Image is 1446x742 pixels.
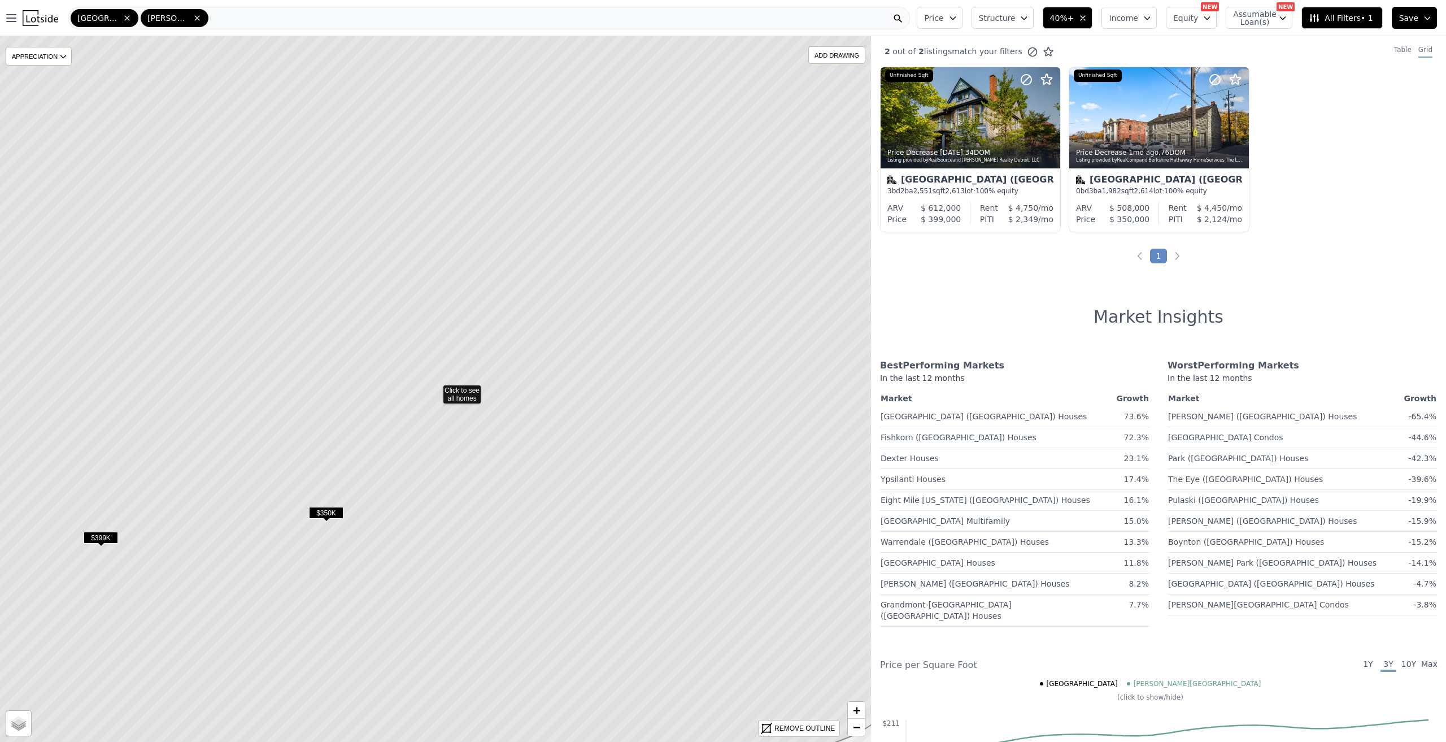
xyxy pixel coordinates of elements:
[1408,454,1436,463] span: -42.3%
[887,202,903,214] div: ARV
[1134,187,1153,195] span: 2,614
[1129,600,1149,609] span: 7.7%
[1116,390,1149,406] th: Growth
[1168,359,1437,372] div: Worst Performing Markets
[1076,175,1242,186] div: [GEOGRAPHIC_DATA] ([GEOGRAPHIC_DATA])
[1168,533,1324,548] a: Boynton ([GEOGRAPHIC_DATA]) Houses
[880,372,1149,390] div: In the last 12 months
[980,202,998,214] div: Rent
[1076,186,1242,196] div: 0 bd 3 ba sqft lot · 100% equity
[924,12,943,24] span: Price
[6,47,72,66] div: APPRECIATION
[1008,203,1038,212] span: $ 4,750
[1400,390,1437,406] th: Growth
[1169,214,1183,225] div: PITI
[1408,433,1436,442] span: -44.6%
[1129,579,1149,588] span: 8.2%
[881,533,1049,548] a: Warrendale ([GEOGRAPHIC_DATA]) Houses
[880,390,1116,406] th: Market
[881,470,946,485] a: Ypsilanti Houses
[882,719,900,727] text: $211
[1102,187,1121,195] span: 1,982
[1408,496,1436,505] span: -19.9%
[1168,554,1377,569] a: [PERSON_NAME] Park ([GEOGRAPHIC_DATA]) Houses
[952,46,1022,57] span: match your filters
[1134,679,1261,688] span: [PERSON_NAME][GEOGRAPHIC_DATA]
[309,507,343,523] div: $350K
[881,554,995,569] a: [GEOGRAPHIC_DATA] Houses
[1408,412,1436,421] span: -65.4%
[1418,45,1432,58] div: Grid
[1109,12,1138,24] span: Income
[881,512,1010,527] a: [GEOGRAPHIC_DATA] Multifamily
[979,12,1015,24] span: Structure
[1124,496,1149,505] span: 16.1%
[1166,7,1217,29] button: Equity
[309,507,343,519] span: $350K
[1277,2,1295,11] div: NEW
[881,428,1036,443] a: Fishkorn ([GEOGRAPHIC_DATA]) Houses
[1168,470,1323,485] a: The Eye ([GEOGRAPHIC_DATA]) Houses
[853,703,860,717] span: +
[940,149,963,157] time: 2025-08-13 16:59
[881,575,1069,589] a: [PERSON_NAME] ([GEOGRAPHIC_DATA]) Houses
[1408,517,1436,526] span: -15.9%
[972,7,1034,29] button: Structure
[1380,658,1396,672] span: 3Y
[1069,67,1248,232] a: Price Decrease 1mo ago,76DOMListing provided byRealCompand Berkshire Hathaway HomeServices The Lo...
[1150,249,1168,263] a: Page 1 is your current page
[913,187,933,195] span: 2,551
[1168,407,1357,422] a: [PERSON_NAME] ([GEOGRAPHIC_DATA]) Houses
[1109,215,1149,224] span: $ 350,000
[1124,475,1149,484] span: 17.4%
[1408,537,1436,546] span: -15.2%
[885,47,890,56] span: 2
[1168,512,1357,527] a: [PERSON_NAME] ([GEOGRAPHIC_DATA]) Houses
[1309,12,1373,24] span: All Filters • 1
[1124,517,1149,526] span: 15.0%
[881,407,1087,422] a: [GEOGRAPHIC_DATA] ([GEOGRAPHIC_DATA]) Houses
[1168,575,1374,589] a: [GEOGRAPHIC_DATA] ([GEOGRAPHIC_DATA]) Houses
[921,215,961,224] span: $ 399,000
[1171,250,1183,262] a: Next page
[1168,372,1437,390] div: In the last 12 months
[1394,45,1412,58] div: Table
[1094,307,1223,327] h1: Market Insights
[1076,214,1095,225] div: Price
[887,175,1053,186] div: [GEOGRAPHIC_DATA] ([GEOGRAPHIC_DATA])
[1168,491,1319,506] a: Pulaski ([GEOGRAPHIC_DATA]) Houses
[6,711,31,736] a: Layers
[945,187,964,195] span: 2,613
[1168,596,1349,610] a: [PERSON_NAME][GEOGRAPHIC_DATA] Condos
[887,148,1055,157] div: Price Decrease , 34 DOM
[921,203,961,212] span: $ 612,000
[1134,250,1146,262] a: Previous page
[998,202,1053,214] div: /mo
[77,12,120,24] span: [GEOGRAPHIC_DATA]
[1201,2,1219,11] div: NEW
[809,47,865,63] div: ADD DRAWING
[1401,658,1417,672] span: 10Y
[887,175,896,184] img: Multifamily
[880,67,1060,232] a: Price Decrease [DATE],34DOMListing provided byRealSourceand [PERSON_NAME] Realty Detroit, LLCUnfi...
[885,70,933,82] div: Unfinished Sqft
[980,214,994,225] div: PITI
[1101,7,1157,29] button: Income
[1233,10,1269,26] span: Assumable Loan(s)
[1169,202,1187,214] div: Rent
[1421,658,1437,672] span: Max
[1074,70,1122,82] div: Unfinished Sqft
[994,214,1053,225] div: /mo
[1076,157,1243,164] div: Listing provided by RealComp and Berkshire Hathaway HomeServices The Loft Warehouse
[1173,12,1198,24] span: Equity
[1008,215,1038,224] span: $ 2,349
[1043,7,1093,29] button: 40%+
[1124,537,1149,546] span: 13.3%
[1047,679,1118,688] span: [GEOGRAPHIC_DATA]
[872,693,1428,702] div: (click to show/hide)
[880,658,1158,672] div: Price per Square Foot
[1129,149,1158,157] time: 2025-07-23 14:45
[1076,148,1243,157] div: Price Decrease , 76 DOM
[1076,175,1085,184] img: Multifamily
[1168,390,1400,406] th: Market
